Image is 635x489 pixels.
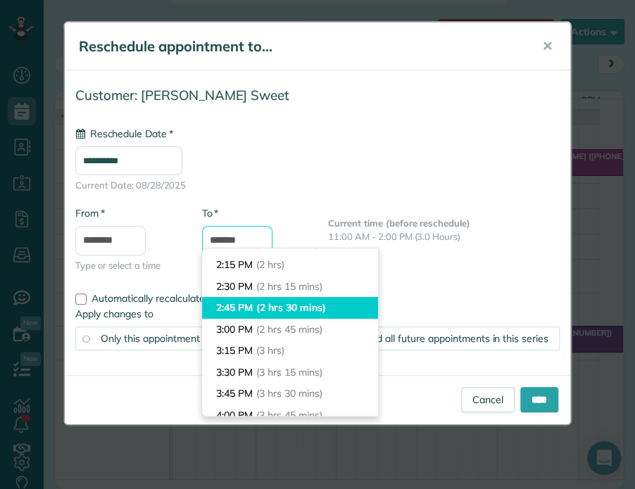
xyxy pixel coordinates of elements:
[75,307,560,321] label: Apply changes to
[92,292,369,305] span: Automatically recalculate amount owed for this appointment?
[75,127,172,141] label: Reschedule Date
[256,301,325,314] span: (2 hrs 30 mins)
[202,319,378,341] li: 3:00 PM
[79,37,522,56] h5: Reschedule appointment to...
[83,335,90,342] input: Only this appointment
[75,206,104,220] label: From
[202,362,378,383] li: 3:30 PM
[75,88,560,103] h4: Customer: [PERSON_NAME] Sweet
[202,254,378,276] li: 2:15 PM
[542,38,553,54] span: ✕
[202,276,378,298] li: 2:30 PM
[328,217,470,229] b: Current time (before reschedule)
[101,332,199,345] span: Only this appointment
[345,332,548,345] span: This and all future appointments in this series
[75,179,560,192] span: Current Date: 08/28/2025
[256,409,322,421] span: (3 hrs 45 mins)
[256,258,284,271] span: (2 hrs)
[328,230,560,243] p: 11:00 AM - 2:00 PM (3.0 Hours)
[256,387,322,400] span: (3 hrs 30 mins)
[75,259,180,272] span: Type or select a time
[202,297,378,319] li: 2:45 PM
[256,323,322,336] span: (2 hrs 45 mins)
[202,405,378,426] li: 4:00 PM
[202,383,378,405] li: 3:45 PM
[256,366,322,379] span: (3 hrs 15 mins)
[256,280,322,293] span: (2 hrs 15 mins)
[256,237,317,250] span: (1 hr 45 mins)
[202,340,378,362] li: 3:15 PM
[256,344,284,357] span: (3 hrs)
[461,387,515,412] a: Cancel
[202,206,218,220] label: To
